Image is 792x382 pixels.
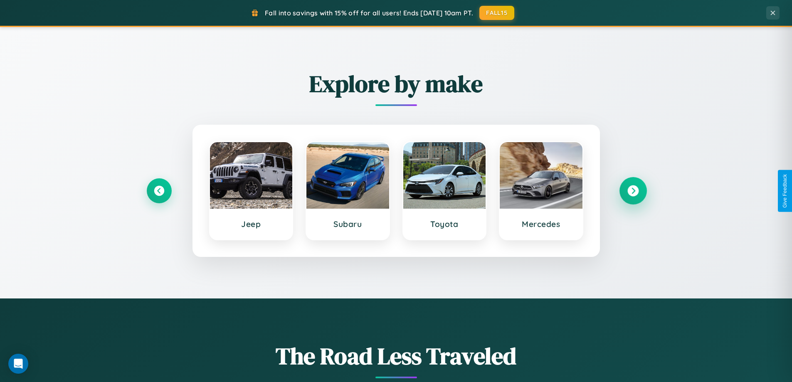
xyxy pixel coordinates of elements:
[147,340,646,372] h1: The Road Less Traveled
[315,219,381,229] h3: Subaru
[508,219,574,229] h3: Mercedes
[479,6,514,20] button: FALL15
[412,219,478,229] h3: Toyota
[218,219,284,229] h3: Jeep
[782,174,788,208] div: Give Feedback
[147,68,646,100] h2: Explore by make
[265,9,473,17] span: Fall into savings with 15% off for all users! Ends [DATE] 10am PT.
[8,354,28,374] div: Open Intercom Messenger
